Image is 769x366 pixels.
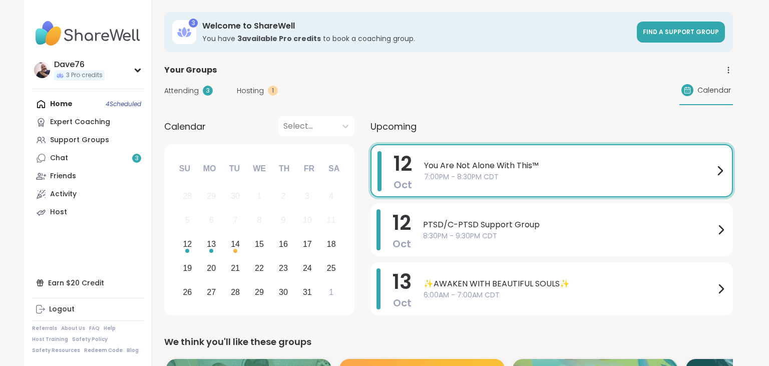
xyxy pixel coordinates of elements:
[207,285,216,299] div: 27
[135,154,139,163] span: 3
[61,325,85,332] a: About Us
[305,189,309,203] div: 3
[32,113,144,131] a: Expert Coaching
[237,34,321,44] b: 3 available Pro credit s
[32,149,144,167] a: Chat3
[249,234,270,255] div: Choose Wednesday, October 15th, 2025
[424,172,714,182] span: 7:00PM - 8:30PM CDT
[231,237,240,251] div: 14
[207,237,216,251] div: 13
[257,189,262,203] div: 1
[32,325,57,332] a: Referrals
[164,86,199,96] span: Attending
[32,274,144,292] div: Earn $20 Credit
[320,186,342,207] div: Not available Saturday, October 4th, 2025
[32,16,144,51] img: ShareWell Nav Logo
[233,213,238,227] div: 7
[394,150,412,178] span: 12
[177,281,198,303] div: Choose Sunday, October 26th, 2025
[207,261,216,275] div: 20
[303,285,312,299] div: 31
[424,160,714,172] span: You Are Not Alone With This™
[249,210,270,231] div: Not available Wednesday, October 8th, 2025
[209,213,214,227] div: 6
[231,261,240,275] div: 21
[34,62,50,78] img: Dave76
[273,257,294,279] div: Choose Thursday, October 23rd, 2025
[201,234,222,255] div: Choose Monday, October 13th, 2025
[303,237,312,251] div: 17
[50,153,68,163] div: Chat
[189,19,198,28] div: 3
[320,281,342,303] div: Choose Saturday, November 1st, 2025
[225,186,246,207] div: Not available Tuesday, September 30th, 2025
[255,261,264,275] div: 22
[201,257,222,279] div: Choose Monday, October 20th, 2025
[225,234,246,255] div: Choose Tuesday, October 14th, 2025
[273,186,294,207] div: Not available Thursday, October 2nd, 2025
[89,325,100,332] a: FAQ
[54,59,105,70] div: Dave76
[249,186,270,207] div: Not available Wednesday, October 1st, 2025
[185,213,190,227] div: 5
[225,257,246,279] div: Choose Tuesday, October 21st, 2025
[177,257,198,279] div: Choose Sunday, October 19th, 2025
[177,210,198,231] div: Not available Sunday, October 5th, 2025
[273,210,294,231] div: Not available Thursday, October 9th, 2025
[393,237,411,251] span: Oct
[281,189,285,203] div: 2
[423,219,715,231] span: PTSD/C-PTSD Support Group
[281,213,285,227] div: 9
[201,186,222,207] div: Not available Monday, September 29th, 2025
[207,189,216,203] div: 29
[255,237,264,251] div: 15
[394,178,412,192] span: Oct
[249,257,270,279] div: Choose Wednesday, October 22nd, 2025
[248,158,270,180] div: We
[84,347,123,354] a: Redeem Code
[32,167,144,185] a: Friends
[32,347,80,354] a: Safety Resources
[164,335,733,349] div: We think you'll like these groups
[424,278,715,290] span: ✨AWAKEN WITH BEAUTIFUL SOULS✨
[50,117,110,127] div: Expert Coaching
[320,257,342,279] div: Choose Saturday, October 25th, 2025
[225,210,246,231] div: Not available Tuesday, October 7th, 2025
[50,135,109,145] div: Support Groups
[424,290,715,300] span: 6:00AM - 7:00AM CDT
[72,336,108,343] a: Safety Policy
[198,158,220,180] div: Mo
[201,210,222,231] div: Not available Monday, October 6th, 2025
[303,213,312,227] div: 10
[201,281,222,303] div: Choose Monday, October 27th, 2025
[296,281,318,303] div: Choose Friday, October 31st, 2025
[323,158,345,180] div: Sa
[223,158,245,180] div: Tu
[164,120,206,133] span: Calendar
[393,296,412,310] span: Oct
[231,189,240,203] div: 30
[296,186,318,207] div: Not available Friday, October 3rd, 2025
[273,234,294,255] div: Choose Thursday, October 16th, 2025
[127,347,139,354] a: Blog
[255,285,264,299] div: 29
[273,281,294,303] div: Choose Thursday, October 30th, 2025
[174,158,196,180] div: Su
[257,213,262,227] div: 8
[393,209,411,237] span: 12
[183,189,192,203] div: 28
[32,185,144,203] a: Activity
[296,210,318,231] div: Not available Friday, October 10th, 2025
[32,203,144,221] a: Host
[50,171,76,181] div: Friends
[320,210,342,231] div: Not available Saturday, October 11th, 2025
[203,86,213,96] div: 3
[273,158,295,180] div: Th
[183,285,192,299] div: 26
[164,64,217,76] span: Your Groups
[370,120,417,133] span: Upcoming
[329,189,333,203] div: 4
[50,189,77,199] div: Activity
[296,257,318,279] div: Choose Friday, October 24th, 2025
[32,336,68,343] a: Host Training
